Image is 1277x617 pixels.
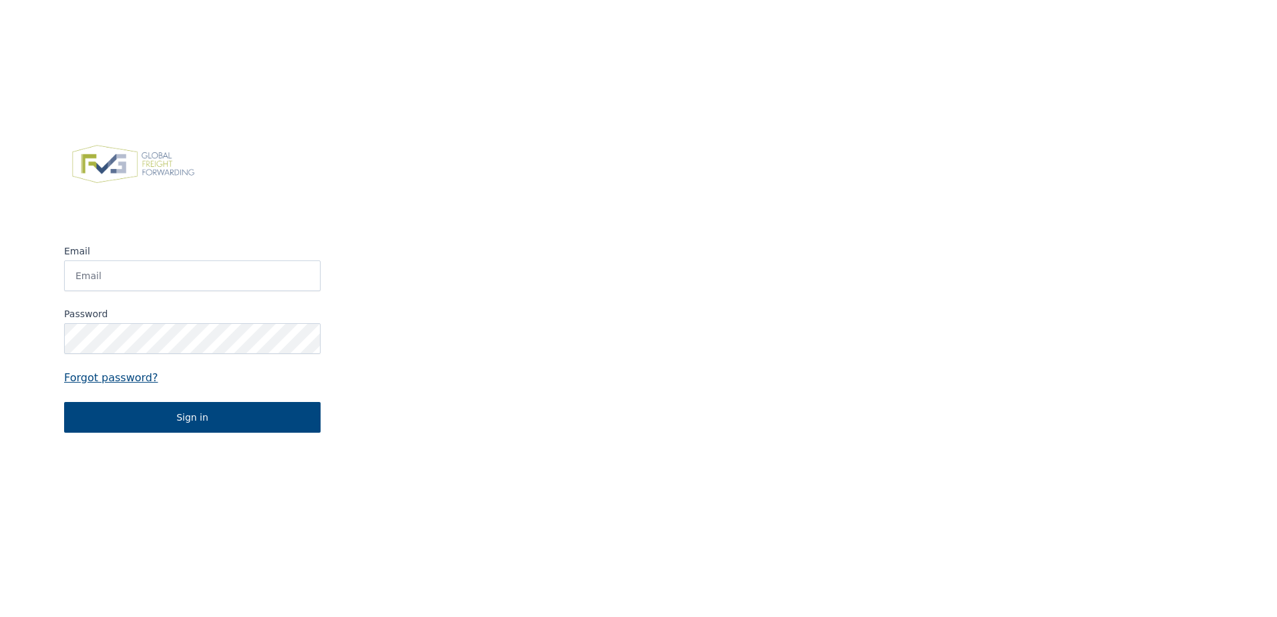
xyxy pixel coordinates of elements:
[64,138,202,191] img: FVG - Global freight forwarding
[64,402,321,433] button: Sign in
[64,307,321,321] label: Password
[64,370,321,386] a: Forgot password?
[64,260,321,291] input: Email
[64,244,321,258] label: Email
